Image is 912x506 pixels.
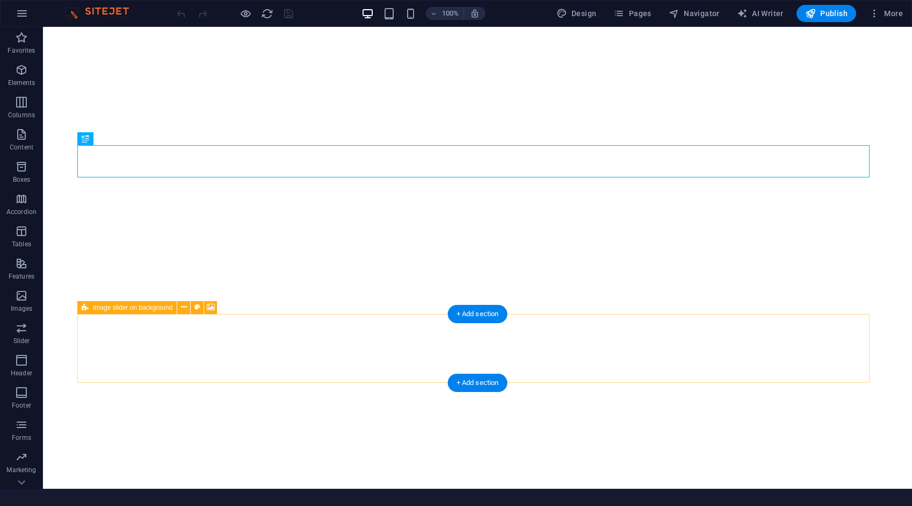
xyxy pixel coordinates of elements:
p: Forms [12,433,31,442]
p: Slider [13,337,30,345]
span: Design [556,8,597,19]
span: Image slider on background [93,304,172,311]
button: Navigator [664,5,724,22]
i: On resize automatically adjust zoom level to fit chosen device. [470,9,480,18]
button: 100% [426,7,464,20]
span: Publish [805,8,848,19]
div: + Add section [448,305,508,323]
div: Design (Ctrl+Alt+Y) [552,5,601,22]
span: Navigator [669,8,720,19]
p: Boxes [13,175,31,184]
span: Pages [613,8,651,19]
p: Accordion [6,208,37,216]
button: reload [260,7,273,20]
h6: 100% [442,7,459,20]
button: Publish [797,5,856,22]
button: More [865,5,907,22]
p: Tables [12,240,31,248]
span: AI Writer [737,8,784,19]
p: Elements [8,79,35,87]
button: Design [552,5,601,22]
p: Features [9,272,34,281]
div: + Add section [448,374,508,392]
i: Reload page [261,8,273,20]
p: Images [11,304,33,313]
button: AI Writer [733,5,788,22]
span: More [869,8,903,19]
p: Header [11,369,32,377]
p: Marketing [6,466,36,474]
p: Content [10,143,33,152]
p: Columns [8,111,35,119]
p: Favorites [8,46,35,55]
button: Click here to leave preview mode and continue editing [239,7,252,20]
img: Editor Logo [62,7,142,20]
p: Footer [12,401,31,410]
button: Pages [609,5,655,22]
